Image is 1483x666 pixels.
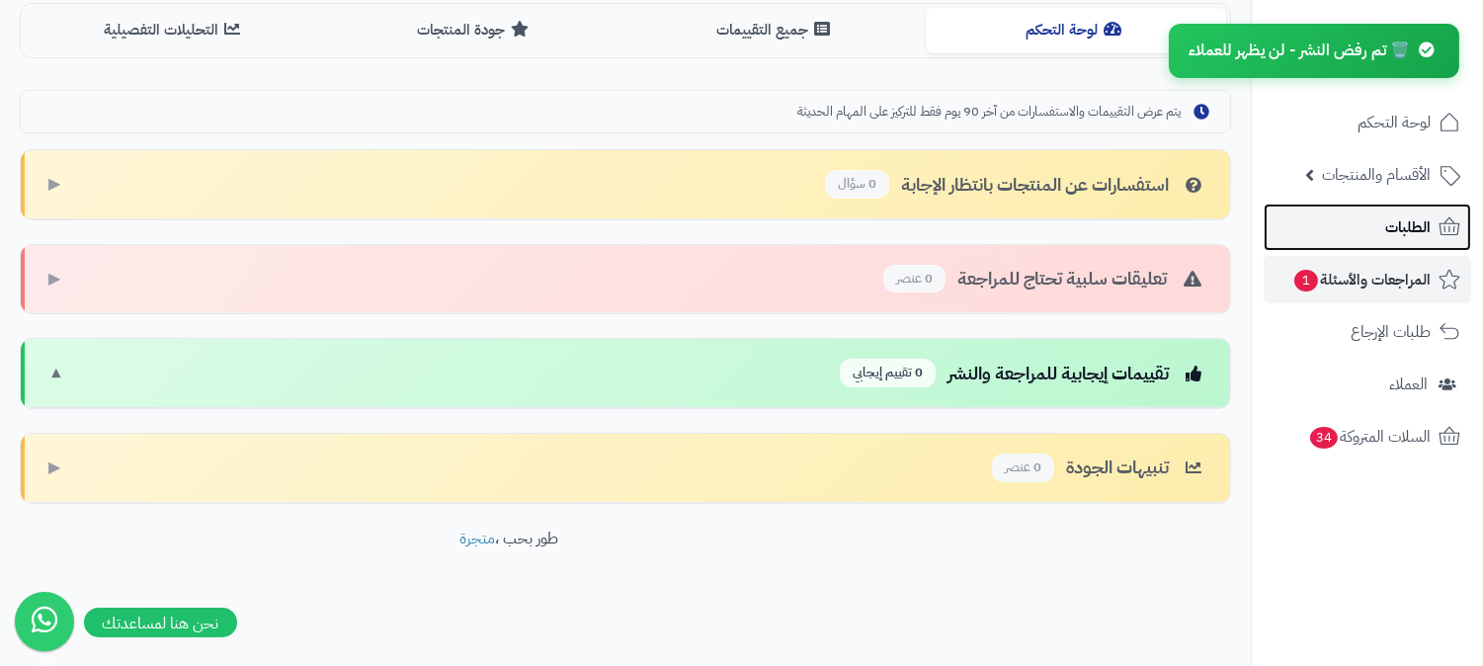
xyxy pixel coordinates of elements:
[460,527,496,550] a: متجرة
[48,362,64,384] span: ▼
[1264,99,1471,146] a: لوحة التحكم
[48,173,60,196] span: ▶
[1385,213,1431,241] span: الطلبات
[1351,318,1431,346] span: طلبات الإرجاع
[1264,413,1471,460] a: السلات المتروكة34
[1264,204,1471,251] a: الطلبات
[1322,161,1431,189] span: الأقسام والمنتجات
[840,359,1206,387] div: تقييمات إيجابية للمراجعة والنشر
[1389,371,1428,398] span: العملاء
[797,103,1181,122] span: يتم عرض التقييمات والاستفسارات من آخر 90 يوم فقط للتركيز على المهام الحديثة
[25,8,325,52] button: التحليلات التفصيلية
[1358,109,1431,136] span: لوحة التحكم
[825,170,1206,199] div: استفسارات عن المنتجات بانتظار الإجابة
[992,454,1054,482] span: 0 عنصر
[625,8,926,52] button: جميع التقييمات
[883,265,946,293] span: 0 عنصر
[1310,427,1339,449] span: 34
[1264,361,1471,408] a: العملاء
[1294,270,1318,291] span: 1
[825,170,889,199] span: 0 سؤال
[1264,308,1471,356] a: طلبات الإرجاع
[325,8,625,52] button: جودة المنتجات
[1292,266,1431,293] span: المراجعات والأسئلة
[992,454,1206,482] div: تنبيهات الجودة
[1308,423,1431,451] span: السلات المتروكة
[1189,39,1410,62] span: 🗑️ تم رفض النشر - لن يظهر للعملاء
[48,457,60,479] span: ▶
[840,359,936,387] span: 0 تقييم إيجابي
[48,268,60,291] span: ▶
[1264,256,1471,303] a: المراجعات والأسئلة1
[883,265,1206,293] div: تعليقات سلبية تحتاج للمراجعة
[926,8,1226,52] button: لوحة التحكم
